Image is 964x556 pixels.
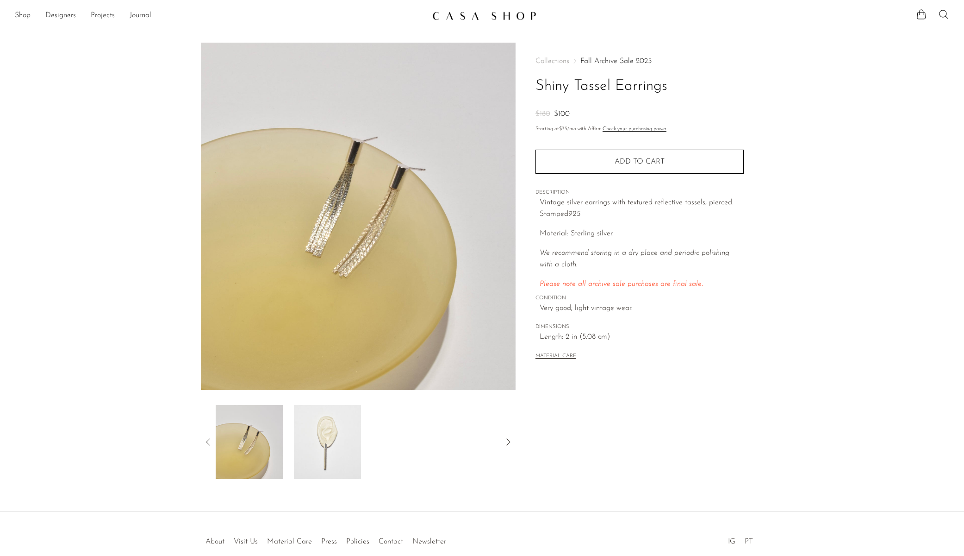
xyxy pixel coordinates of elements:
span: $100 [554,110,570,118]
i: We recommend storing in a dry place and periodic polishing with a cloth. [540,249,729,269]
span: Add to cart [615,158,665,165]
a: Shop [15,10,31,22]
img: Shiny Tassel Earrings [201,43,516,390]
a: PT [745,538,753,545]
a: About [205,538,224,545]
img: Shiny Tassel Earrings [215,405,282,479]
a: Designers [45,10,76,22]
p: Vintage silver earrings with textured reflective tassels, pierced. Stamped [540,197,744,221]
button: MATERIAL CARE [535,353,576,360]
span: $180 [535,110,550,118]
a: Material Care [267,538,312,545]
a: Press [321,538,337,545]
span: DESCRIPTION [535,189,744,197]
span: Please note all archive sale purchases are final sale. [540,280,703,288]
a: Projects [91,10,115,22]
p: Starting at /mo with Affirm. [535,125,744,133]
a: Policies [346,538,369,545]
a: IG [728,538,735,545]
span: Collections [535,57,569,65]
p: Material: Sterling silver. [540,228,744,240]
nav: Desktop navigation [15,8,425,24]
a: Fall Archive Sale 2025 [580,57,652,65]
button: Add to cart [535,150,744,174]
span: CONDITION [535,294,744,303]
span: DIMENSIONS [535,323,744,331]
img: Shiny Tassel Earrings [293,405,361,479]
ul: NEW HEADER MENU [15,8,425,24]
h1: Shiny Tassel Earrings [535,75,744,98]
span: $35 [559,126,567,132]
span: Length: 2 in (5.08 cm) [540,331,744,343]
span: Very good; light vintage wear. [540,303,744,315]
a: Visit Us [234,538,258,545]
a: Contact [379,538,403,545]
ul: Quick links [201,531,451,548]
a: Journal [130,10,151,22]
a: Check your purchasing power - Learn more about Affirm Financing (opens in modal) [603,126,666,132]
ul: Social Medias [723,531,758,548]
nav: Breadcrumbs [535,57,744,65]
em: 925. [568,210,582,218]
